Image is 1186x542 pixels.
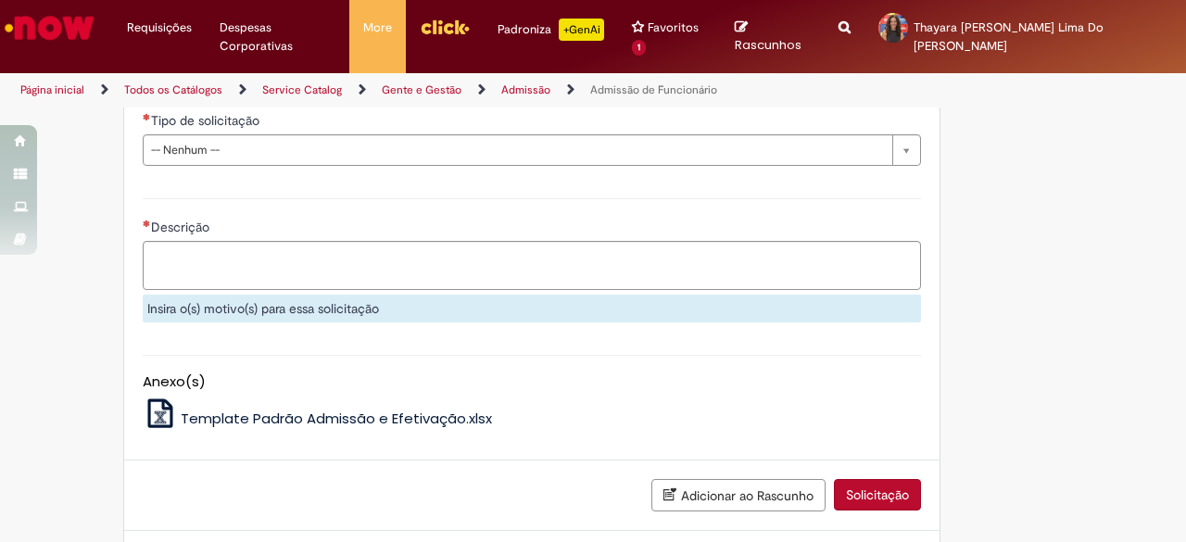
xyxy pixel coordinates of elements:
span: Rascunhos [735,36,801,54]
a: Admissão [501,82,550,97]
span: Necessários [143,113,151,120]
h5: Anexo(s) [143,374,921,390]
a: Service Catalog [262,82,342,97]
button: Adicionar ao Rascunho [651,479,826,511]
span: Despesas Corporativas [220,19,335,56]
span: -- Nenhum -- [151,135,883,165]
a: Gente e Gestão [382,82,461,97]
textarea: Descrição [143,241,921,290]
button: Solicitação [834,479,921,510]
span: Necessários [143,220,151,227]
div: Insira o(s) motivo(s) para essa solicitação [143,295,921,322]
span: Template Padrão Admissão e Efetivação.xlsx [181,409,492,428]
a: Todos os Catálogos [124,82,222,97]
a: Página inicial [20,82,84,97]
img: ServiceNow [2,9,97,46]
p: +GenAi [559,19,604,41]
span: 1 [632,40,646,56]
img: click_logo_yellow_360x200.png [420,13,470,41]
span: Thayara [PERSON_NAME] Lima Do [PERSON_NAME] [914,19,1104,54]
a: Template Padrão Admissão e Efetivação.xlsx [143,409,493,428]
div: Padroniza [498,19,604,41]
span: More [363,19,392,37]
ul: Trilhas de página [14,73,776,107]
span: Tipo de solicitação [151,112,263,129]
a: Admissão de Funcionário [590,82,717,97]
span: Favoritos [648,19,699,37]
span: Requisições [127,19,192,37]
span: Descrição [151,219,213,235]
a: Rascunhos [735,19,811,54]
